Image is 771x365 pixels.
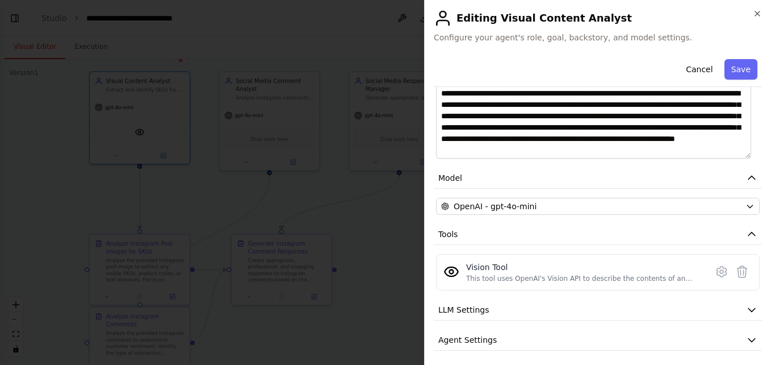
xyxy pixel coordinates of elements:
button: Save [724,59,757,80]
button: Delete tool [732,262,752,282]
div: Vision Tool [466,262,700,273]
span: Agent Settings [438,334,497,346]
button: Cancel [679,59,719,80]
button: Tools [434,224,762,245]
button: Agent Settings [434,330,762,351]
span: LLM Settings [438,304,489,316]
button: LLM Settings [434,300,762,321]
button: OpenAI - gpt-4o-mini [436,198,760,215]
h2: Editing Visual Content Analyst [434,9,762,27]
button: Model [434,168,762,189]
div: This tool uses OpenAI's Vision API to describe the contents of an image. [466,274,700,283]
span: Tools [438,229,458,240]
button: Configure tool [711,262,732,282]
span: Configure your agent's role, goal, backstory, and model settings. [434,32,762,43]
img: VisionTool [443,264,459,280]
span: Model [438,172,462,184]
span: OpenAI - gpt-4o-mini [454,201,537,212]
